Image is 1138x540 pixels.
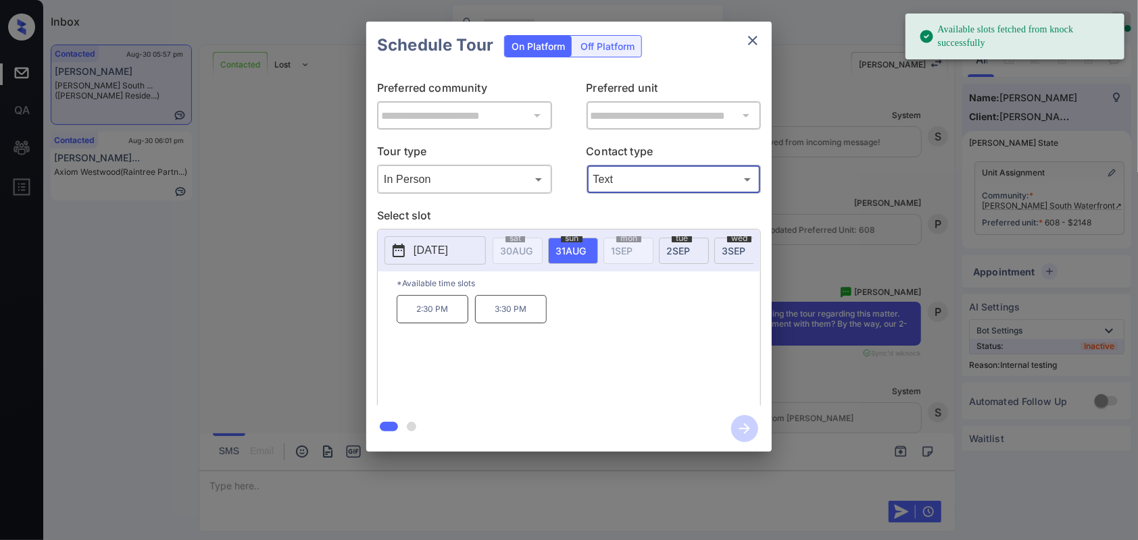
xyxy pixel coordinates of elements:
[397,271,760,295] p: *Available time slots
[385,236,486,265] button: [DATE]
[722,245,745,256] span: 3 SEP
[672,234,692,242] span: tue
[548,238,598,264] div: date-select
[561,234,583,242] span: sun
[714,238,764,264] div: date-select
[723,411,766,446] button: btn-next
[366,22,504,69] h2: Schedule Tour
[475,295,547,323] p: 3:30 PM
[555,245,586,256] span: 31 AUG
[666,245,690,256] span: 2 SEP
[377,143,552,165] p: Tour type
[505,36,572,57] div: On Platform
[574,36,641,57] div: Off Platform
[377,207,761,229] p: Select slot
[380,168,549,190] div: In Person
[397,295,468,323] p: 2:30 PM
[727,234,751,242] span: wed
[377,80,552,101] p: Preferred community
[590,168,758,190] div: Text
[587,143,762,165] p: Contact type
[659,238,709,264] div: date-select
[587,80,762,101] p: Preferred unit
[739,27,766,54] button: close
[919,18,1114,55] div: Available slots fetched from knock successfully
[414,242,448,259] p: [DATE]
